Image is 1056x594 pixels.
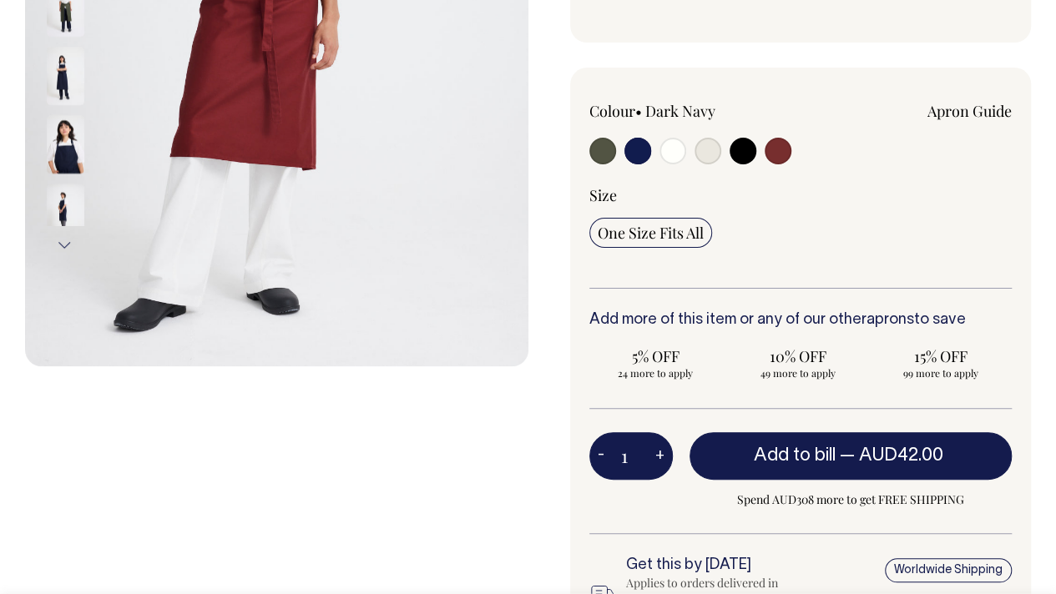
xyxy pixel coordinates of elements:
[53,226,78,264] button: Next
[589,341,722,385] input: 5% OFF 24 more to apply
[589,312,1013,329] h6: Add more of this item or any of our other to save
[874,341,1007,385] input: 15% OFF 99 more to apply
[598,366,714,380] span: 24 more to apply
[598,346,714,366] span: 5% OFF
[47,115,84,174] img: dark-navy
[882,346,998,366] span: 15% OFF
[589,218,712,248] input: One Size Fits All
[589,101,759,121] div: Colour
[690,490,1013,510] span: Spend AUD308 more to get FREE SHIPPING
[645,101,715,121] label: Dark Navy
[882,366,998,380] span: 99 more to apply
[626,557,820,574] h6: Get this by [DATE]
[47,184,84,242] img: dark-navy
[867,313,914,327] a: aprons
[589,185,1013,205] div: Size
[840,447,947,464] span: —
[754,447,836,464] span: Add to bill
[589,440,613,473] button: -
[690,432,1013,479] button: Add to bill —AUD42.00
[740,366,856,380] span: 49 more to apply
[927,101,1012,121] a: Apron Guide
[635,101,642,121] span: •
[859,447,943,464] span: AUD42.00
[598,223,704,243] span: One Size Fits All
[731,341,864,385] input: 10% OFF 49 more to apply
[47,47,84,105] img: dark-navy
[647,440,673,473] button: +
[740,346,856,366] span: 10% OFF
